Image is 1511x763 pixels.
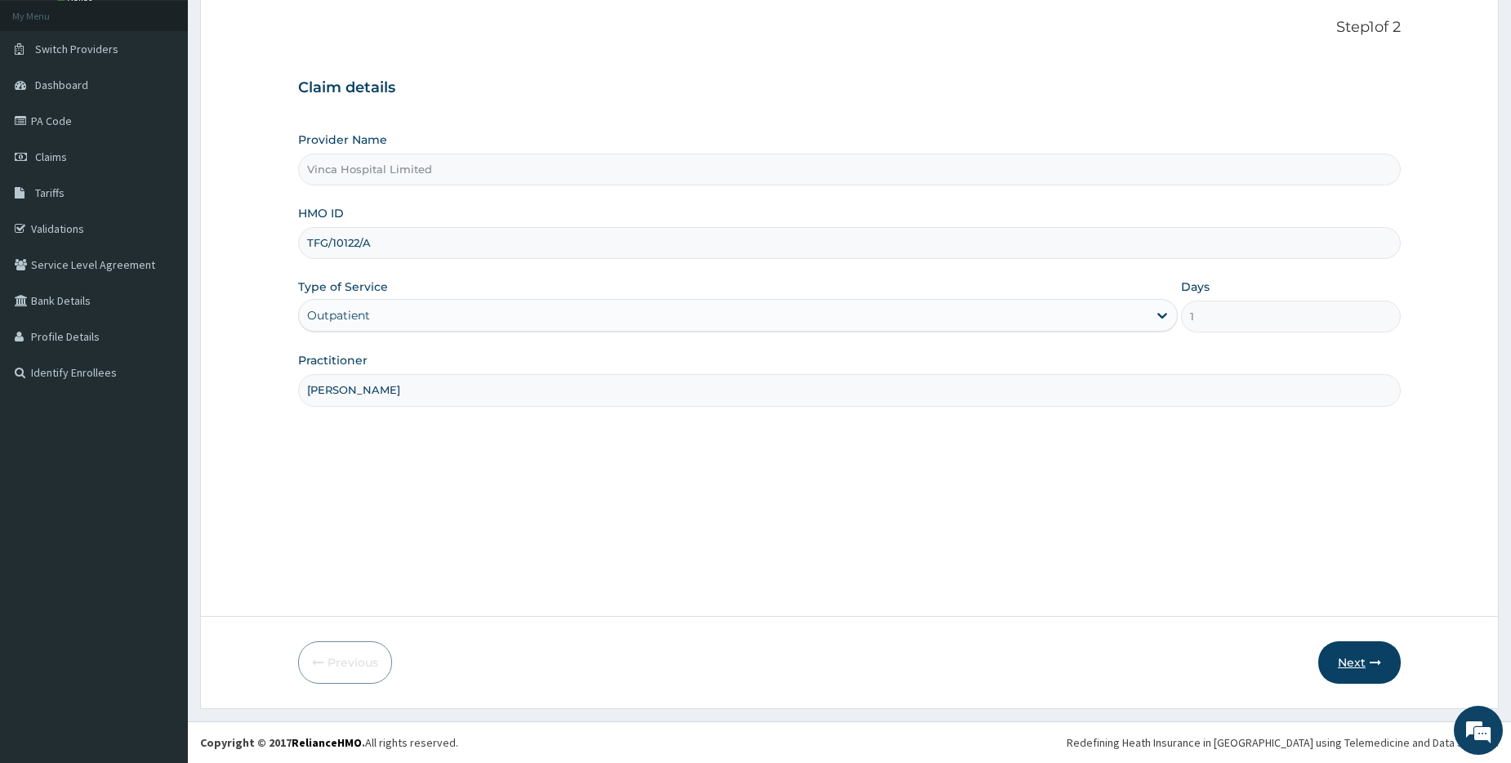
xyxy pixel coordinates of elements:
button: Next [1318,641,1401,684]
p: Step 1 of 2 [298,19,1401,37]
label: Practitioner [298,352,368,368]
label: HMO ID [298,205,344,221]
div: Redefining Heath Insurance in [GEOGRAPHIC_DATA] using Telemedicine and Data Science! [1067,734,1499,751]
label: Type of Service [298,279,388,295]
span: Tariffs [35,185,65,200]
footer: All rights reserved. [188,721,1511,763]
div: Outpatient [307,307,370,323]
span: Switch Providers [35,42,118,56]
h3: Claim details [298,79,1401,97]
label: Provider Name [298,132,387,148]
strong: Copyright © 2017 . [200,735,365,750]
input: Enter HMO ID [298,227,1401,259]
input: Enter Name [298,374,1401,406]
span: Dashboard [35,78,88,92]
label: Days [1181,279,1210,295]
a: RelianceHMO [292,735,362,750]
button: Previous [298,641,392,684]
span: Claims [35,149,67,164]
